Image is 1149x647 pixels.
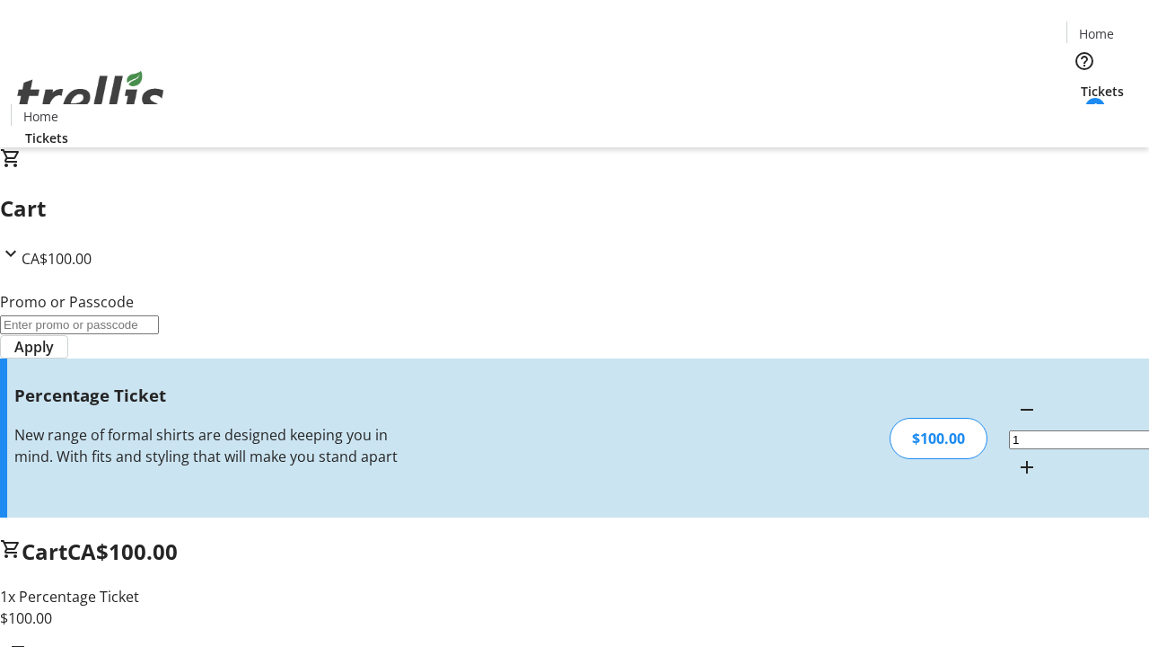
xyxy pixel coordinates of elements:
a: Home [1067,24,1125,43]
div: New range of formal shirts are designed keeping you in mind. With fits and styling that will make... [14,424,407,467]
h3: Percentage Ticket [14,383,407,408]
span: Apply [14,336,54,358]
button: Decrement by one [1009,392,1045,428]
button: Help [1066,43,1102,79]
span: CA$100.00 [22,249,92,269]
a: Tickets [11,129,83,147]
button: Cart [1066,101,1102,137]
div: $100.00 [890,418,987,459]
span: Tickets [1081,82,1124,101]
img: Orient E2E Organization ELzzEJYDvm's Logo [11,51,171,141]
a: Tickets [1066,82,1138,101]
span: CA$100.00 [67,536,178,566]
span: Home [1079,24,1114,43]
span: Tickets [25,129,68,147]
span: Home [23,107,58,126]
a: Home [12,107,69,126]
button: Increment by one [1009,449,1045,485]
